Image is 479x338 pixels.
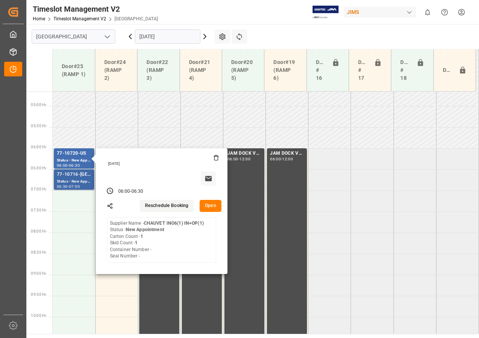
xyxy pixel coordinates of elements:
[57,178,91,185] div: Status - New Appointment
[313,55,329,85] div: Doors # 16
[57,150,91,157] div: 77-10720-US
[131,188,143,195] div: 06:30
[118,188,130,195] div: 06:00
[31,187,46,191] span: 07:00 Hr
[143,55,173,85] div: Door#22 (RAMP 3)
[33,3,158,15] div: Timeslot Management V2
[33,16,45,21] a: Home
[59,59,89,81] div: Door#25 (RAMP 1)
[31,314,46,318] span: 10:00 Hr
[270,55,300,85] div: Door#19 (RAMP 6)
[31,124,46,128] span: 05:30 Hr
[126,227,164,232] b: New Appointment
[68,164,69,167] div: -
[101,31,113,43] button: open menu
[419,4,436,21] button: show 0 new notifications
[105,161,219,166] div: [DATE]
[53,16,106,21] a: Timeslot Management V2
[397,55,413,85] div: Doors # 18
[57,157,91,164] div: Status - New Appointment
[186,55,216,85] div: Door#21 (RAMP 4)
[200,200,221,212] button: Open
[110,220,204,260] div: Supplier Name - Status - Carton Count - Skid Count - Container Number - Seal Number -
[270,150,304,157] div: JAM DOCK VOLUME CONTROL
[436,4,453,21] button: Help Center
[281,157,282,161] div: -
[57,185,68,188] div: 06:30
[31,208,46,212] span: 07:30 Hr
[31,103,46,107] span: 05:00 Hr
[31,229,46,233] span: 08:00 Hr
[57,171,91,178] div: 77-10716-[GEOGRAPHIC_DATA]
[227,157,238,161] div: 06:00
[135,240,137,245] b: 1
[31,292,46,297] span: 09:30 Hr
[68,185,69,188] div: -
[57,164,68,167] div: 06:00
[228,55,258,85] div: Door#20 (RAMP 5)
[69,164,80,167] div: 06:30
[238,157,239,161] div: -
[31,250,46,254] span: 08:30 Hr
[239,157,250,161] div: 12:00
[282,157,293,161] div: 12:00
[31,271,46,276] span: 09:00 Hr
[313,6,339,19] img: Exertis%20JAM%20-%20Email%20Logo.jpg_1722504956.jpg
[355,55,371,85] div: Doors # 17
[32,29,115,44] input: Type to search/select
[101,55,131,85] div: Door#24 (RAMP 2)
[144,221,204,226] b: CHAUVET INO6(1) IN+OP(1)
[130,188,131,195] div: -
[31,166,46,170] span: 06:30 Hr
[227,150,261,157] div: JAM DOCK VOLUME CONTROL
[135,29,200,44] input: DD-MM-YYYY
[69,185,80,188] div: 07:00
[344,5,419,19] button: JIMS
[440,63,456,78] div: Door#23
[140,200,194,212] button: Reschedule Booking
[270,157,281,161] div: 06:00
[140,234,143,239] b: 1
[344,7,416,18] div: JIMS
[31,145,46,149] span: 06:00 Hr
